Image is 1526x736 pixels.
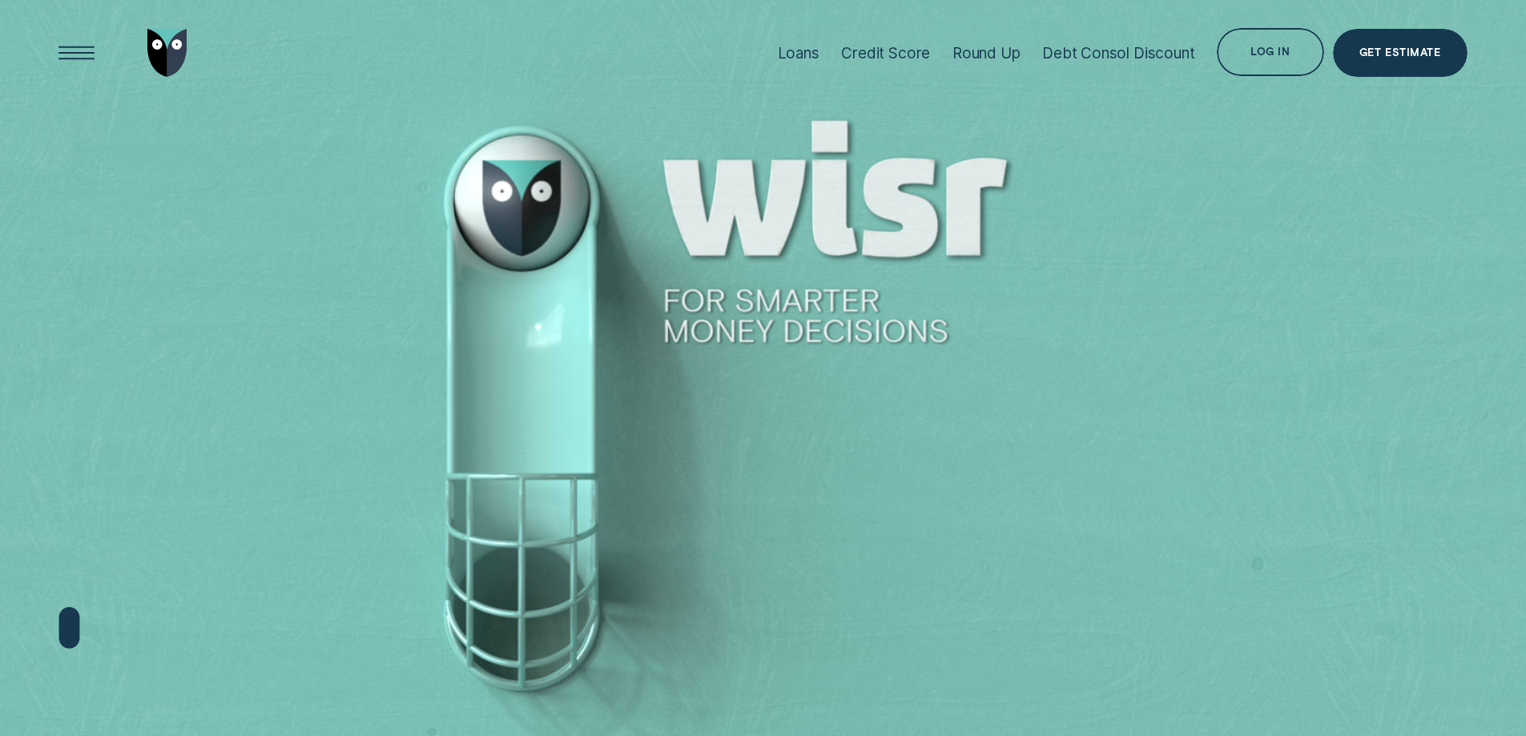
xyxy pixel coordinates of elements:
[778,44,819,62] div: Loans
[147,29,187,77] img: Wisr
[952,44,1021,62] div: Round Up
[841,44,930,62] div: Credit Score
[1333,29,1468,77] a: Get Estimate
[53,29,101,77] button: Open Menu
[1217,28,1323,76] button: Log in
[1042,44,1194,62] div: Debt Consol Discount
